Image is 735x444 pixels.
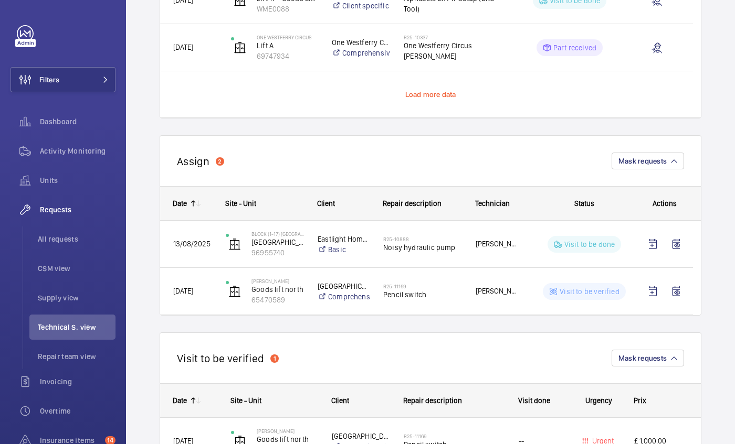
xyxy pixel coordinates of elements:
[251,295,304,305] p: 65470589
[228,238,241,251] img: elevator.svg
[383,242,462,253] span: Noisy hydraulic pump
[234,41,246,54] img: elevator.svg
[160,24,693,71] div: Press SPACE to select this row.
[383,283,462,289] h2: R25-11169
[403,396,462,405] span: Repair description
[476,285,520,297] span: [PERSON_NAME] de [PERSON_NAME]
[318,281,370,291] p: [GEOGRAPHIC_DATA]
[173,199,187,208] div: Date
[160,71,701,118] div: Press SPACE to select this row.
[173,396,187,405] div: Date
[564,239,615,250] p: Visit to be done
[225,199,256,208] span: Site - Unit
[257,4,318,14] p: WME0088
[383,289,462,300] span: Pencil switch
[332,1,390,11] a: Client specific
[38,351,115,362] span: Repair team view
[230,396,261,405] span: Site - Unit
[612,153,684,169] button: Mask requests
[251,284,304,295] p: Goods lift north
[585,396,612,405] span: Urgency
[257,51,318,61] p: 69747934
[518,396,550,405] span: Visit done
[560,286,619,297] p: Visit to be verified
[476,238,520,250] span: [PERSON_NAME]
[177,155,209,168] h2: Assign
[331,396,349,405] span: Client
[251,231,304,237] p: Block (1-17) [GEOGRAPHIC_DATA]
[160,221,693,268] div: Press SPACE to select this row.
[383,236,462,242] h2: R25-10888
[318,244,370,255] a: Basic
[383,199,442,208] span: Repair description
[38,322,115,332] span: Technical S. view
[270,354,279,363] div: 1
[39,74,59,85] span: Filters
[257,34,318,40] p: One Westferry Circus
[257,428,318,434] p: [PERSON_NAME]
[10,67,115,92] button: Filters
[653,199,677,208] span: Actions
[251,278,304,284] p: [PERSON_NAME]
[257,40,318,51] p: Lift A
[251,237,304,247] p: [GEOGRAPHIC_DATA]
[404,34,505,40] h2: R25-10337
[216,157,224,166] div: 2
[38,293,115,303] span: Supply view
[38,263,115,274] span: CSM view
[40,146,115,156] span: Activity Monitoring
[332,48,390,58] a: Comprehensive
[405,90,456,99] span: Load more data
[38,234,115,244] span: All requests
[318,291,370,302] a: Comprehensive
[332,431,390,441] p: [GEOGRAPHIC_DATA]
[634,396,646,405] span: Prix
[160,268,693,315] div: Press SPACE to select this row.
[40,406,115,416] span: Overtime
[553,42,596,53] p: Part received
[317,199,335,208] span: Client
[404,40,505,61] span: One Westferry Circus [PERSON_NAME]
[40,175,115,186] span: Units
[228,285,241,298] img: elevator.svg
[40,204,115,215] span: Requests
[332,37,390,48] p: One Westferry Circus S.A.R.L c/o Helix
[173,287,193,295] span: [DATE]
[177,352,264,365] h2: Visit to be verified
[404,433,505,439] h2: R25-11169
[574,199,594,208] span: Status
[173,240,211,248] span: 13/08/2025
[618,157,667,165] span: Mask requests
[251,247,304,258] p: 96955740
[618,354,667,362] span: Mask requests
[475,199,510,208] span: Technician
[173,43,193,51] span: [DATE]
[40,116,115,127] span: Dashboard
[612,350,684,366] button: Mask requests
[318,234,370,244] p: Eastlight Homes
[40,376,115,387] span: Invoicing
